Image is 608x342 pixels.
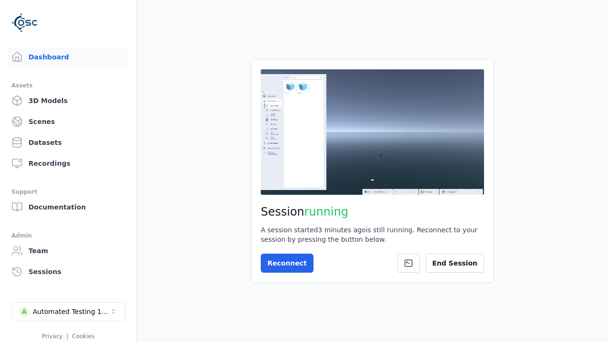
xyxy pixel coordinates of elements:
a: Datasets [8,133,129,152]
a: Recordings [8,154,129,173]
a: Scenes [8,112,129,131]
span: running [304,205,349,218]
button: End Session [426,254,484,273]
a: Cookies [72,333,95,340]
button: Reconnect [261,254,313,273]
a: Dashboard [8,47,129,66]
a: Documentation [8,198,129,217]
a: 3D Models [8,91,129,110]
h2: Session [261,204,484,219]
a: Privacy [42,333,62,340]
div: Automated Testing 1 - Playwright [33,307,110,316]
a: Team [8,241,129,260]
button: Select a workspace [11,302,125,321]
div: Assets [11,80,125,91]
img: Logo [11,9,38,36]
div: Support [11,186,125,198]
span: | [66,333,68,340]
a: Sessions [8,262,129,281]
div: A session started 3 minutes ago is still running. Reconnect to your session by pressing the butto... [261,225,484,244]
div: A [19,307,29,316]
div: Admin [11,230,125,241]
